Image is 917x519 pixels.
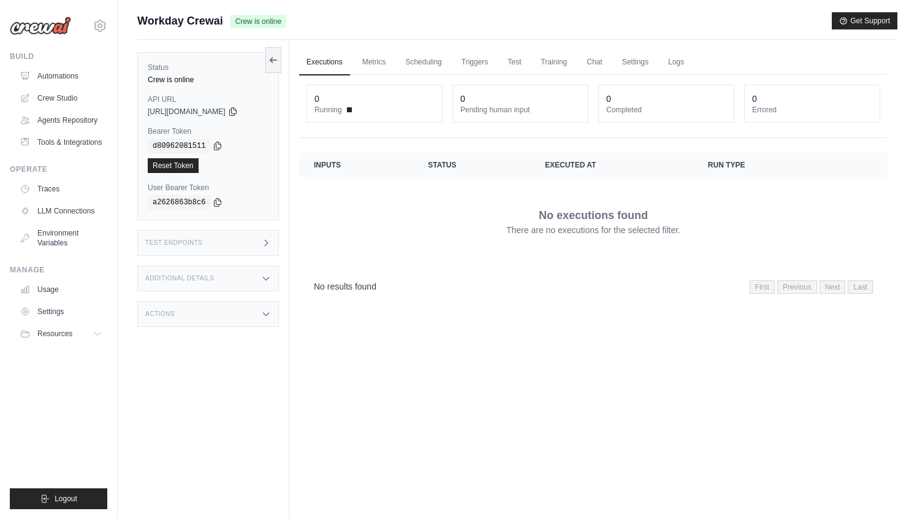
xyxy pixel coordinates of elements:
[148,195,210,210] code: a2626863b8c6
[15,223,107,253] a: Environment Variables
[148,94,268,104] label: API URL
[777,280,817,294] span: Previous
[693,153,828,177] th: Run Type
[299,271,888,302] nav: Pagination
[752,105,872,115] dt: Errored
[230,15,286,28] span: Crew is online
[530,153,693,177] th: Executed at
[148,139,210,153] code: d80962081511
[506,224,680,236] p: There are no executions for the selected filter.
[15,201,107,221] a: LLM Connections
[299,50,350,75] a: Executions
[661,50,691,75] a: Logs
[148,126,268,136] label: Bearer Token
[500,50,528,75] a: Test
[314,105,342,115] span: Running
[606,105,726,115] dt: Completed
[15,110,107,130] a: Agents Repository
[615,50,656,75] a: Settings
[145,310,175,318] h3: Actions
[299,153,413,177] th: Inputs
[37,329,72,339] span: Resources
[750,280,775,294] span: First
[148,107,226,117] span: [URL][DOMAIN_NAME]
[579,50,609,75] a: Chat
[137,12,223,29] span: Workday Crewai
[299,153,888,302] section: Crew executions table
[15,280,107,299] a: Usage
[820,280,846,294] span: Next
[539,207,648,224] p: No executions found
[145,239,203,247] h3: Test Endpoints
[55,494,77,504] span: Logout
[606,93,611,105] div: 0
[148,75,268,85] div: Crew is online
[454,50,496,75] a: Triggers
[460,105,580,115] dt: Pending human input
[15,66,107,86] a: Automations
[15,133,107,152] a: Tools & Integrations
[533,50,574,75] a: Training
[460,93,465,105] div: 0
[832,12,897,29] button: Get Support
[15,302,107,321] a: Settings
[355,50,394,75] a: Metrics
[145,275,214,282] h3: Additional Details
[314,280,376,293] p: No results found
[148,158,199,173] a: Reset Token
[15,88,107,108] a: Crew Studio
[148,63,268,72] label: Status
[750,280,873,294] nav: Pagination
[314,93,319,105] div: 0
[752,93,757,105] div: 0
[10,17,71,35] img: Logo
[10,265,107,275] div: Manage
[10,164,107,174] div: Operate
[398,50,449,75] a: Scheduling
[15,179,107,199] a: Traces
[10,488,107,509] button: Logout
[413,153,530,177] th: Status
[848,280,873,294] span: Last
[148,183,268,193] label: User Bearer Token
[15,324,107,344] button: Resources
[10,52,107,61] div: Build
